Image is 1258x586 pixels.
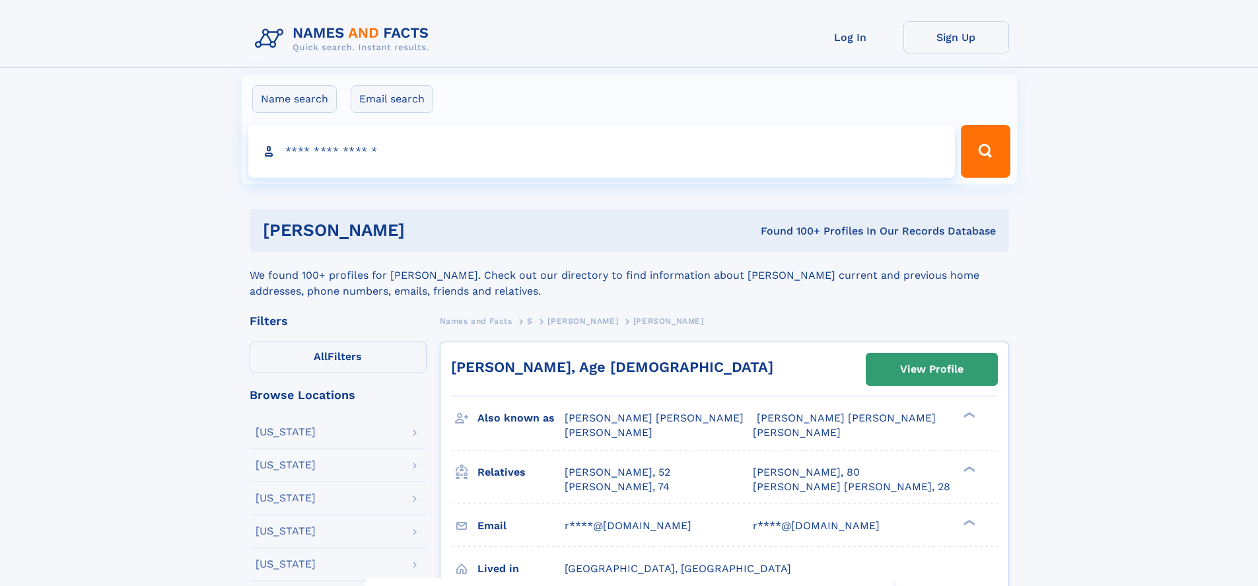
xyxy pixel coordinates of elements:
span: [PERSON_NAME] [753,426,841,439]
a: [PERSON_NAME], 74 [565,480,670,494]
div: [US_STATE] [256,460,316,470]
div: ❯ [960,518,976,527]
div: [US_STATE] [256,559,316,569]
span: [PERSON_NAME] [547,316,618,326]
div: Found 100+ Profiles In Our Records Database [582,224,996,238]
label: Name search [252,85,337,113]
a: [PERSON_NAME], Age [DEMOGRAPHIC_DATA] [451,359,773,375]
a: S [527,312,533,329]
img: Logo Names and Facts [250,21,440,57]
div: Filters [250,315,427,327]
div: ❯ [960,464,976,473]
h3: Also known as [477,407,565,429]
span: [PERSON_NAME] [633,316,704,326]
span: [GEOGRAPHIC_DATA], [GEOGRAPHIC_DATA] [565,562,791,575]
input: search input [248,125,956,178]
a: [PERSON_NAME] [547,312,618,329]
button: Search Button [961,125,1010,178]
a: [PERSON_NAME], 80 [753,465,860,480]
span: All [314,350,328,363]
span: S [527,316,533,326]
a: View Profile [866,353,997,385]
label: Filters [250,342,427,373]
a: Log In [798,21,903,54]
div: ❯ [960,411,976,420]
span: [PERSON_NAME] [PERSON_NAME] [757,412,936,424]
h3: Lived in [477,558,565,580]
h3: Relatives [477,461,565,484]
a: [PERSON_NAME], 52 [565,465,670,480]
div: View Profile [900,354,963,385]
label: Email search [351,85,433,113]
a: Names and Facts [440,312,512,329]
a: [PERSON_NAME] [PERSON_NAME], 28 [753,480,950,494]
div: [US_STATE] [256,526,316,536]
div: [US_STATE] [256,427,316,437]
div: [US_STATE] [256,493,316,503]
div: We found 100+ profiles for [PERSON_NAME]. Check out our directory to find information about [PERS... [250,252,1009,299]
span: [PERSON_NAME] [565,426,652,439]
span: [PERSON_NAME] [PERSON_NAME] [565,412,744,424]
h1: [PERSON_NAME] [263,222,583,238]
a: Sign Up [903,21,1009,54]
div: Browse Locations [250,389,427,401]
h3: Email [477,515,565,537]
